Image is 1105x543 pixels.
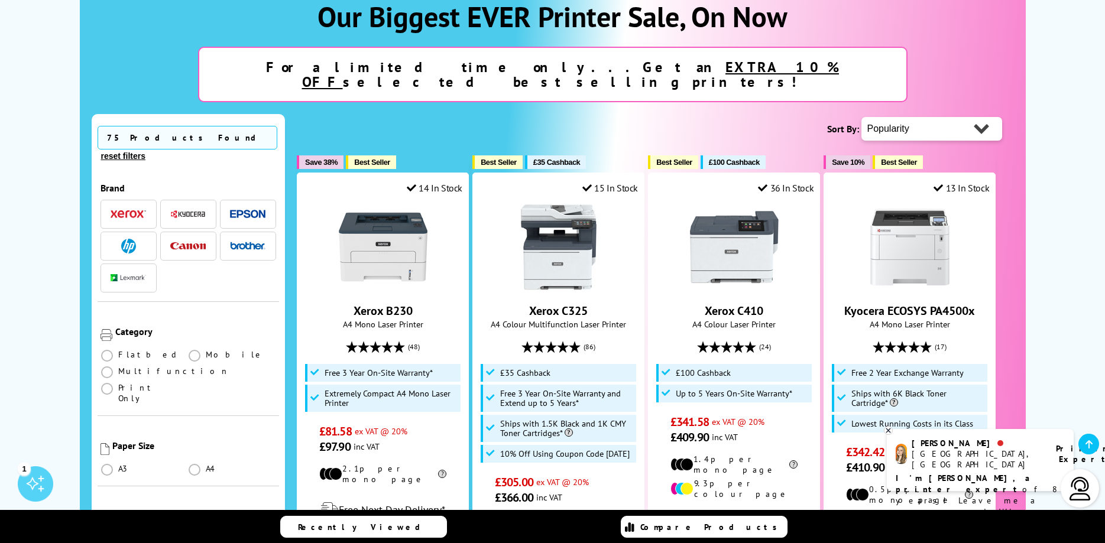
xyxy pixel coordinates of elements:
span: Flatbed [118,349,180,360]
div: [GEOGRAPHIC_DATA], [GEOGRAPHIC_DATA] [912,448,1041,470]
a: Xerox B230 [339,282,427,294]
span: ex VAT @ 20% [536,476,589,487]
span: Multifunction [118,366,229,376]
span: £100 Cashback [676,368,731,378]
li: 1.4p per mono page [670,454,798,475]
p: of 8 years! Leave me a message and I'll respond ASAP [896,473,1065,529]
button: Brother [226,238,269,254]
span: A4 Mono Laser Printer [830,318,989,330]
span: Free 2 Year Exchange Warranty [851,368,964,378]
a: Kyocera ECOSYS PA4500x [866,282,954,294]
button: Best Seller [346,155,396,169]
span: Lowest Running Costs in its Class [851,419,973,428]
button: HP [107,238,150,254]
button: Xerox [107,206,150,222]
div: 15 In Stock [582,182,638,194]
u: EXTRA 10% OFF [302,58,840,91]
img: Kyocera [170,210,206,219]
img: Xerox [111,210,146,218]
button: Save 38% [297,155,344,169]
img: Xerox B230 [339,203,427,291]
li: 0.5p per mono page [846,484,973,505]
button: Lexmark [107,270,150,286]
button: Save 10% [824,155,870,169]
span: ex VAT @ 20% [355,425,407,437]
a: Recently Viewed [280,516,447,538]
span: Print Only [118,382,189,404]
span: inc VAT [536,492,562,503]
span: A4 Colour Laser Printer [654,318,814,330]
span: Free 3 Year On-Site Warranty* [325,368,433,378]
span: £100 Cashback [709,158,760,167]
button: £100 Cashback [701,155,766,169]
span: (48) [408,336,420,358]
div: 13 In Stock [934,182,989,194]
img: Brother [230,242,265,250]
img: user-headset-light.svg [1068,477,1092,500]
span: Extremely Compact A4 Mono Laser Printer [325,389,458,408]
button: Epson [226,206,269,222]
span: Up to 5 Years On-Site Warranty* [676,389,792,398]
li: 9.3p per colour page [670,478,798,499]
span: Best Seller [881,158,917,167]
button: Best Seller [648,155,698,169]
span: Best Seller [656,158,692,167]
div: 36 In Stock [758,182,814,194]
span: £81.58 [319,424,352,439]
span: (86) [584,336,595,358]
button: reset filters [98,151,149,161]
span: inc VAT [712,431,738,443]
img: Lexmark [111,274,146,281]
span: £366.00 [495,490,533,505]
img: Kyocera ECOSYS PA4500x [866,203,954,291]
button: Best Seller [873,155,923,169]
span: Recently Viewed [298,522,432,532]
span: 75 Products Found [98,126,277,149]
span: Ships with 6K Black Toner Cartridge* [851,389,985,408]
img: Paper Size [101,443,109,455]
span: Compare Products [640,522,783,532]
img: Category [101,329,112,341]
span: A4 Colour Multifunction Laser Printer [479,318,638,330]
img: Canon [170,242,206,250]
img: amy-livechat.png [896,444,907,464]
span: Ships with 1.5K Black and 1K CMY Toner Cartridges* [500,419,634,438]
span: £35 Cashback [500,368,550,378]
div: modal_delivery [654,508,814,541]
li: 2.1p per mono page [319,463,446,485]
div: [PERSON_NAME] [912,438,1041,448]
span: A4 Mono Laser Printer [303,318,462,330]
span: Sort By: [827,123,859,135]
button: Best Seller [472,155,523,169]
b: I'm [PERSON_NAME], a printer expert [896,473,1033,495]
span: Best Seller [354,158,390,167]
span: Save 38% [305,158,338,167]
div: 1 [18,462,31,475]
a: Xerox C325 [529,303,588,318]
a: Kyocera ECOSYS PA4500x [844,303,975,318]
button: £35 Cashback [525,155,586,169]
span: (17) [935,336,947,358]
div: Brand [101,182,277,194]
button: Kyocera [167,206,209,222]
span: Mobile [206,349,264,360]
span: ex VAT @ 20% [712,416,764,427]
button: Canon [167,238,209,254]
div: modal_delivery [303,493,462,526]
img: HP [121,239,136,253]
img: Epson [230,210,265,219]
span: Best Seller [481,158,517,167]
div: Paper Size [112,440,277,451]
span: inc VAT [354,441,380,452]
span: A3 [118,463,129,474]
a: Xerox C410 [705,303,763,318]
span: A4 [206,463,216,474]
a: Xerox C325 [514,282,603,294]
a: Compare Products [621,516,788,538]
span: Save 10% [832,158,864,167]
a: Xerox B230 [354,303,413,318]
span: £35 Cashback [533,158,580,167]
span: £410.90 [846,460,884,475]
strong: For a limited time only...Get an selected best selling printers! [266,58,839,91]
span: £409.90 [670,430,709,445]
